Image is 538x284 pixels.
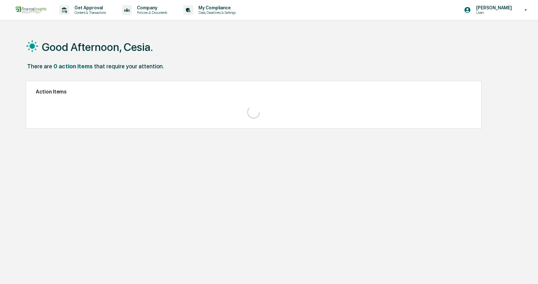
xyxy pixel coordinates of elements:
[69,5,109,10] p: Get Approval
[193,10,239,15] p: Data, Deadlines & Settings
[42,41,153,54] h1: Good Afternoon, Cesia.
[94,63,164,70] div: that require your attention.
[132,10,170,15] p: Policies & Documents
[132,5,170,10] p: Company
[27,63,52,70] div: There are
[471,10,515,15] p: Users
[53,63,93,70] div: 0 action items
[15,6,46,14] img: logo
[69,10,109,15] p: Content & Transactions
[471,5,515,10] p: [PERSON_NAME]
[193,5,239,10] p: My Compliance
[36,89,472,95] h2: Action Items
